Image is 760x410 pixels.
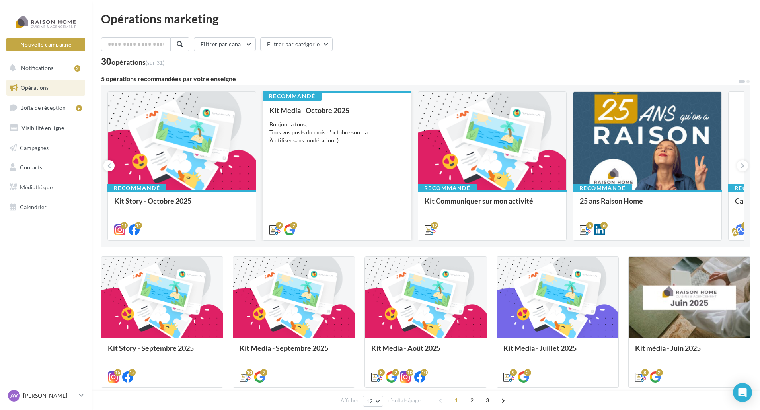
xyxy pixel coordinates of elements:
[263,92,322,101] div: Recommandé
[392,369,399,376] div: 2
[5,159,87,176] a: Contacts
[641,369,649,376] div: 8
[21,124,64,131] span: Visibilité en ligne
[246,369,253,376] div: 10
[129,369,136,376] div: 15
[20,144,49,151] span: Campagnes
[378,369,385,376] div: 8
[107,184,166,192] div: Recommandé
[21,84,49,91] span: Opérations
[481,394,494,407] span: 3
[101,76,738,82] div: 5 opérations recommandées par votre enseigne
[194,37,256,51] button: Filtrer par canal
[146,59,164,66] span: (sur 31)
[135,222,142,229] div: 11
[6,388,85,403] a: AV [PERSON_NAME]
[733,383,752,402] div: Open Intercom Messenger
[20,104,66,111] span: Boîte de réception
[20,164,42,171] span: Contacts
[418,184,477,192] div: Recommandé
[20,184,53,190] span: Médiathèque
[5,179,87,196] a: Médiathèque
[260,369,267,376] div: 2
[580,197,715,213] div: 25 ans Raison Home
[5,199,87,216] a: Calendrier
[388,397,421,404] span: résultats/page
[276,222,283,229] div: 9
[114,197,249,213] div: Kit Story - Octobre 2025
[524,369,531,376] div: 2
[406,369,413,376] div: 10
[101,13,750,25] div: Opérations marketing
[6,38,85,51] button: Nouvelle campagne
[431,222,438,229] div: 12
[600,222,608,229] div: 6
[466,394,478,407] span: 2
[5,60,84,76] button: Notifications 2
[240,344,348,360] div: Kit Media - Septembre 2025
[21,64,53,71] span: Notifications
[5,140,87,156] a: Campagnes
[510,369,517,376] div: 9
[5,80,87,96] a: Opérations
[371,344,480,360] div: Kit Media - Août 2025
[363,396,383,407] button: 12
[23,392,76,400] p: [PERSON_NAME]
[341,397,359,404] span: Afficher
[5,120,87,136] a: Visibilité en ligne
[586,222,593,229] div: 6
[290,222,297,229] div: 2
[269,106,405,114] div: Kit Media - Octobre 2025
[656,369,663,376] div: 2
[121,222,128,229] div: 11
[5,99,87,116] a: Boîte de réception9
[450,394,463,407] span: 1
[20,204,47,210] span: Calendrier
[74,65,80,72] div: 2
[269,120,405,144] div: Bonjour à tous, Tous vos posts du mois d'octobre sont là. À utiliser sans modération :)
[108,344,216,360] div: Kit Story - Septembre 2025
[635,344,744,360] div: Kit média - Juin 2025
[421,369,428,376] div: 10
[260,37,333,51] button: Filtrer par catégorie
[114,369,121,376] div: 15
[503,344,612,360] div: Kit Media - Juillet 2025
[76,105,82,111] div: 9
[101,57,164,66] div: 30
[10,392,18,400] span: AV
[111,58,164,66] div: opérations
[741,222,748,229] div: 3
[425,197,560,213] div: Kit Communiquer sur mon activité
[366,398,373,404] span: 12
[573,184,632,192] div: Recommandé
